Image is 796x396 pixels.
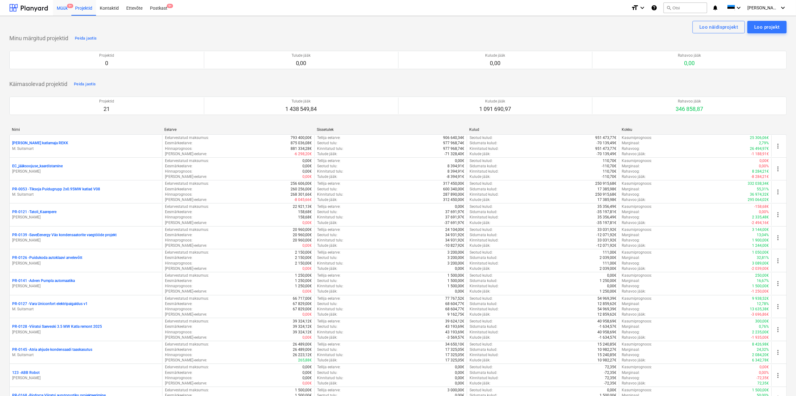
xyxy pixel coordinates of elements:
p: 111,00€ [603,261,616,266]
p: 906 640,34€ [443,135,464,141]
p: Seotud kulud : [470,135,493,141]
p: 1 250,00€ [295,273,312,278]
p: Sidumata kulud : [470,187,497,192]
p: -12 071,92€ [596,232,616,238]
p: 3 089,00€ [752,261,769,266]
p: 250 915,68€ [595,181,616,186]
p: 37 691,97€ [445,209,464,215]
span: more_vert [774,211,782,218]
p: Seotud kulud : [470,273,493,278]
p: Seotud kulud : [470,227,493,232]
div: PR-0121 -Tatoli_Kaarepere[PERSON_NAME] [12,209,160,220]
p: Tulude jääk : [317,197,337,203]
p: Kulude jääk : [470,151,490,157]
p: [PERSON_NAME]-eelarve : [165,197,207,203]
p: 1 500,00€ [447,278,464,284]
p: Tellija eelarve : [317,273,340,278]
p: -110,70€ [602,164,616,169]
p: 2 039,00€ [600,266,616,271]
p: Tulude jääk [292,53,311,58]
p: Seotud tulu : [317,255,337,260]
p: PR-0128 - Viiratsi Saeveski 3.5 MW Katla remont 2025 [12,324,102,329]
p: M. Suitsmart [12,307,160,312]
p: Eesmärkeelarve : [165,255,192,260]
p: 33 031,92€ [597,238,616,243]
span: more_vert [774,280,782,287]
p: Seotud kulud : [470,250,493,255]
p: Sidumata kulud : [470,164,497,169]
p: 250,00€ [755,273,769,278]
p: Marginaal : [622,141,640,146]
div: PR-0128 -Viiratsi Saeveski 3.5 MW Katla remont 2025[PERSON_NAME] [12,324,160,335]
p: 0,00€ [302,243,312,248]
p: 0,00€ [302,164,312,169]
p: 2 150,00€ [295,250,312,255]
p: 0,00 [292,60,311,67]
p: [PERSON_NAME]-eelarve : [165,174,207,179]
p: Kinnitatud kulud : [470,192,499,197]
p: 32,81% [757,255,769,260]
i: keyboard_arrow_down [735,4,742,12]
p: 20 960,00€ [293,238,312,243]
p: Eesmärkeelarve : [165,164,192,169]
p: Sidumata kulud : [470,209,497,215]
p: -110,70€ [602,174,616,179]
p: [PERSON_NAME]-eelarve : [165,243,207,248]
p: Hinnaprognoos : [165,169,192,174]
p: -2 039,00€ [751,266,769,271]
p: Kasumiprognoos : [622,204,652,209]
p: -37 691,97€ [444,220,464,226]
span: more_vert [774,142,782,150]
i: keyboard_arrow_down [639,4,646,12]
p: Rahavoo jääk : [622,197,646,203]
p: -8 284,21€ [751,174,769,179]
p: 0,00€ [455,158,464,164]
div: Sissetulek [317,127,464,132]
p: [PERSON_NAME]-eelarve : [165,220,207,226]
p: 123 - ABB Robot [12,370,40,375]
p: [PERSON_NAME] [12,375,160,381]
p: Tellija eelarve : [317,181,340,186]
p: 3 200,00€ [447,261,464,266]
p: Seotud kulud : [470,158,493,164]
p: 8 284,21€ [752,169,769,174]
p: Kasumiprognoos : [622,181,652,186]
p: [PERSON_NAME] [12,330,160,335]
p: PR-0121 - Tatoli_Kaarepere [12,209,56,215]
p: Kinnitatud kulud : [470,238,499,243]
p: 0,00€ [455,266,464,271]
p: 346 858,87 [676,105,703,113]
p: 260 256,00€ [291,187,312,192]
p: 0,00€ [607,273,616,278]
p: PR-0141 - Adven Pumpla automaatika [12,278,75,284]
p: 55,31% [757,187,769,192]
p: -8 045,66€ [294,197,312,203]
i: format_size [631,4,639,12]
p: Rahavoo jääk : [622,174,646,179]
p: 875 036,08€ [291,141,312,146]
i: keyboard_arrow_down [779,4,787,12]
p: Kasumiprognoos : [622,227,652,232]
p: 36 974,32€ [750,192,769,197]
p: Eesmärkeelarve : [165,187,192,192]
p: 256 606,00€ [291,181,312,186]
p: 0,00% [759,209,769,215]
p: 3 200,00€ [447,255,464,260]
p: 1 900,00€ [752,238,769,243]
p: Kinnitatud kulud : [470,169,499,174]
p: Kulude jääk : [470,174,490,179]
p: Eelarvestatud maksumus : [165,250,209,255]
div: Kokku [622,127,769,132]
span: 9+ [167,4,173,8]
p: 1 438 549,84 [285,105,317,113]
p: Sidumata kulud : [470,278,497,284]
p: Kasumiprognoos : [622,135,652,141]
p: 951 473,77€ [595,146,616,151]
p: Marginaal : [622,278,640,284]
p: 250 915,68€ [595,192,616,197]
p: Seotud kulud : [470,181,493,186]
p: 24 104,00€ [445,227,464,232]
p: Rahavoo jääk : [622,243,646,248]
div: [PERSON_NAME] katlamaja REKKM. Suitsmart [12,141,160,151]
p: -70 139,49€ [596,141,616,146]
